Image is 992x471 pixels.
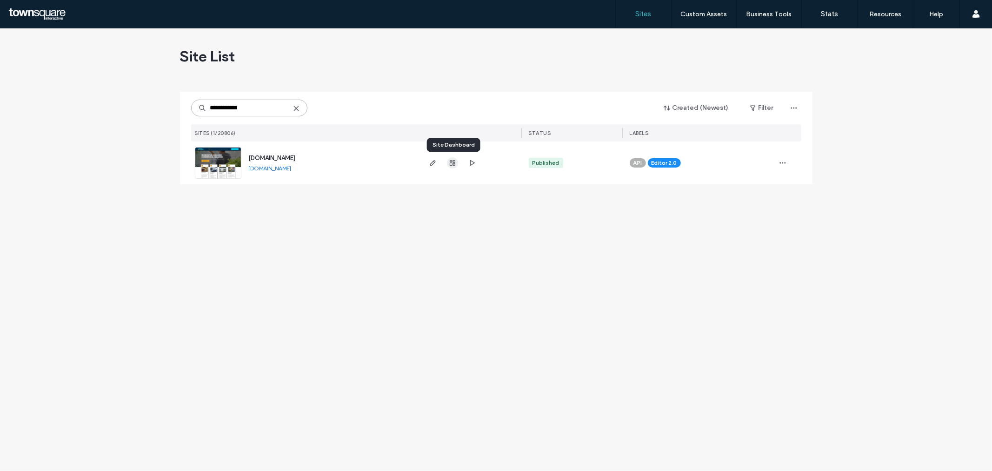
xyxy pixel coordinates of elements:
[656,101,737,115] button: Created (Newest)
[21,7,40,15] span: Help
[741,101,783,115] button: Filter
[746,10,792,18] label: Business Tools
[821,10,838,18] label: Stats
[930,10,944,18] label: Help
[630,130,649,136] span: LABELS
[427,138,480,152] div: Site Dashboard
[681,10,727,18] label: Custom Assets
[652,159,677,167] span: Editor 2.0
[180,47,235,66] span: Site List
[869,10,901,18] label: Resources
[636,10,652,18] label: Sites
[249,155,296,161] a: [DOMAIN_NAME]
[529,130,551,136] span: STATUS
[633,159,642,167] span: API
[249,165,292,172] a: [DOMAIN_NAME]
[195,130,236,136] span: SITES (1/20806)
[533,159,559,167] div: Published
